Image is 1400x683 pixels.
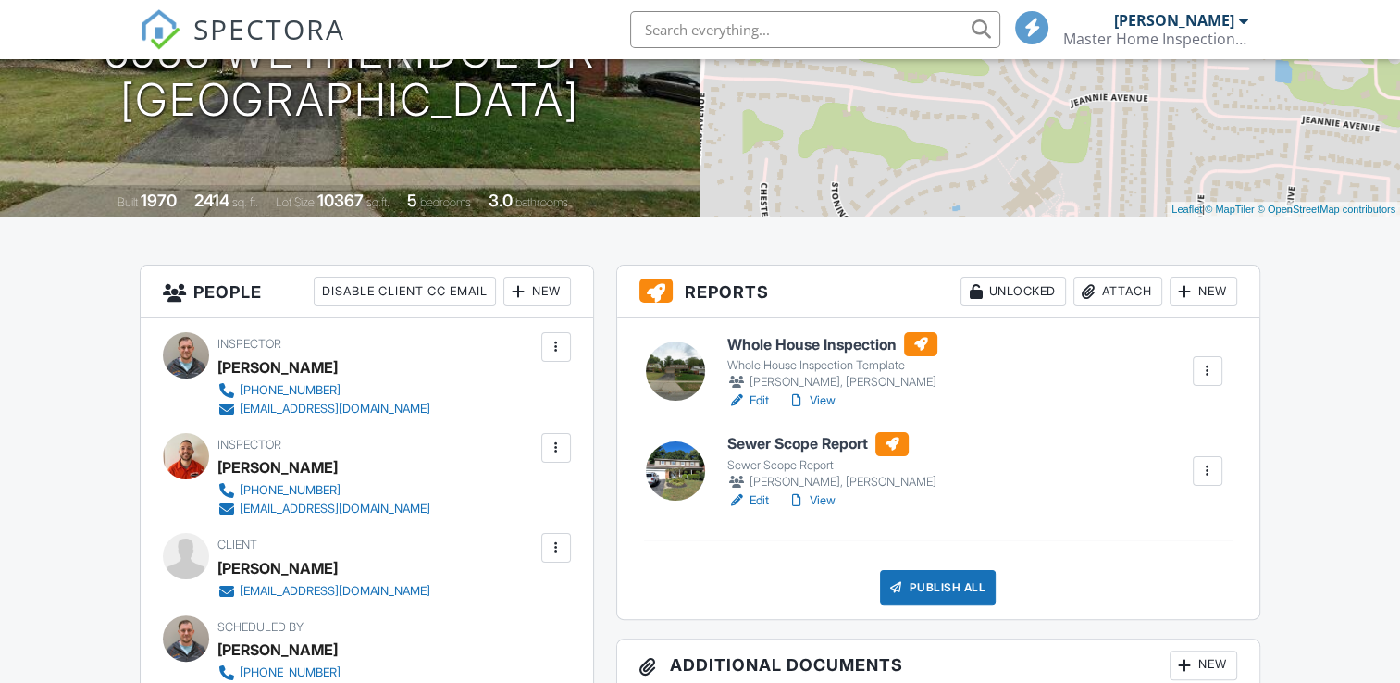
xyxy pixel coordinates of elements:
span: Inspector [217,337,281,351]
div: New [503,277,571,306]
div: 3.0 [489,191,513,210]
div: [PHONE_NUMBER] [240,665,341,680]
div: 10367 [317,191,364,210]
a: [EMAIL_ADDRESS][DOMAIN_NAME] [217,500,430,518]
div: Attach [1073,277,1162,306]
h6: Sewer Scope Report [727,432,936,456]
span: bedrooms [420,195,471,209]
a: Edit [727,391,769,410]
a: Leaflet [1171,204,1202,215]
a: [PHONE_NUMBER] [217,664,430,682]
img: The Best Home Inspection Software - Spectora [140,9,180,50]
div: [PERSON_NAME], [PERSON_NAME] [727,373,937,391]
a: [EMAIL_ADDRESS][DOMAIN_NAME] [217,582,430,601]
a: View [787,491,836,510]
div: New [1170,651,1237,680]
span: sq.ft. [366,195,390,209]
span: Inspector [217,438,281,452]
a: © OpenStreetMap contributors [1258,204,1395,215]
a: Sewer Scope Report Sewer Scope Report [PERSON_NAME], [PERSON_NAME] [727,432,936,491]
div: [PERSON_NAME], [PERSON_NAME] [727,473,936,491]
span: Lot Size [276,195,315,209]
input: Search everything... [630,11,1000,48]
span: bathrooms [515,195,568,209]
div: [EMAIL_ADDRESS][DOMAIN_NAME] [240,502,430,516]
div: Sewer Scope Report [727,458,936,473]
div: Unlocked [960,277,1066,306]
div: [EMAIL_ADDRESS][DOMAIN_NAME] [240,402,430,416]
a: View [787,391,836,410]
a: [PHONE_NUMBER] [217,381,430,400]
div: [PHONE_NUMBER] [240,483,341,498]
div: | [1167,202,1400,217]
a: SPECTORA [140,25,345,64]
span: Scheduled By [217,620,304,634]
span: Client [217,538,257,552]
div: Whole House Inspection Template [727,358,937,373]
h3: Reports [617,266,1259,318]
div: 2414 [194,191,229,210]
a: [PHONE_NUMBER] [217,481,430,500]
a: [EMAIL_ADDRESS][DOMAIN_NAME] [217,400,430,418]
span: Built [118,195,138,209]
div: 5 [407,191,417,210]
div: [PHONE_NUMBER] [240,383,341,398]
div: [PERSON_NAME] [1114,11,1234,30]
div: [PERSON_NAME] [217,453,338,481]
h1: 6958 Wetheridge Dr [GEOGRAPHIC_DATA] [104,28,596,126]
h3: People [141,266,592,318]
div: Disable Client CC Email [314,277,496,306]
span: sq. ft. [232,195,258,209]
a: © MapTiler [1205,204,1255,215]
div: [PERSON_NAME] [217,636,338,664]
a: Whole House Inspection Whole House Inspection Template [PERSON_NAME], [PERSON_NAME] [727,332,937,391]
div: [PERSON_NAME] [217,554,338,582]
div: [PERSON_NAME] [217,354,338,381]
a: Edit [727,491,769,510]
div: Master Home Inspection Services [1063,30,1248,48]
div: [EMAIL_ADDRESS][DOMAIN_NAME] [240,584,430,599]
div: New [1170,277,1237,306]
div: 1970 [141,191,177,210]
div: Publish All [880,570,996,605]
h6: Whole House Inspection [727,332,937,356]
span: SPECTORA [193,9,345,48]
